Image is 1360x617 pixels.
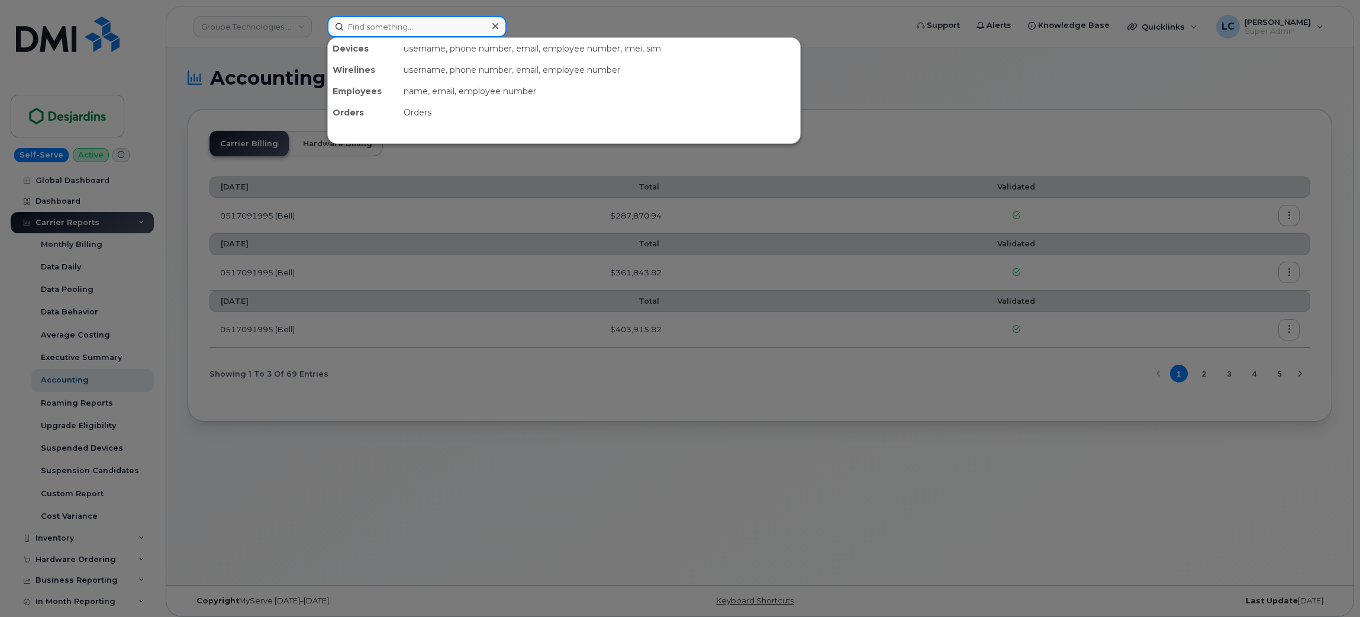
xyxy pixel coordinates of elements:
[328,59,399,81] div: Wirelines
[399,102,800,123] div: Orders
[399,38,800,59] div: username, phone number, email, employee number, imei, sim
[328,102,399,123] div: Orders
[328,38,399,59] div: Devices
[328,81,399,102] div: Employees
[399,81,800,102] div: name, email, employee number
[399,59,800,81] div: username, phone number, email, employee number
